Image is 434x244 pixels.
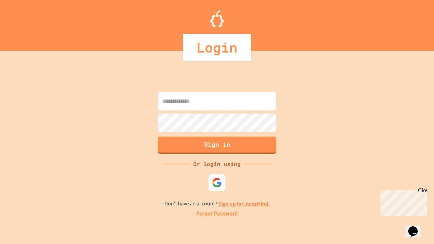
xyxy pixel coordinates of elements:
iframe: chat widget [406,217,427,237]
p: Don't have an account? [164,200,270,208]
img: Logo.svg [210,10,224,27]
div: Login [183,34,251,61]
div: Or login using [190,160,244,168]
iframe: chat widget [378,187,427,216]
a: Sign up for JuiceMind. [218,200,270,207]
div: Chat with us now!Close [3,3,47,43]
a: Forgot Password [196,210,238,218]
button: Sign in [158,137,276,154]
img: google-icon.svg [212,178,222,188]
